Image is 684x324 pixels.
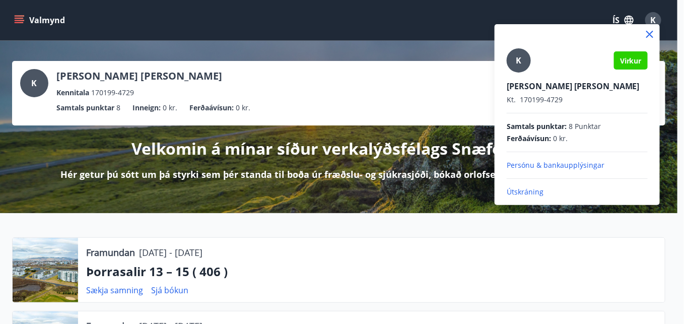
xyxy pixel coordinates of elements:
p: Útskráning [507,187,648,197]
span: K [516,55,522,66]
span: 0 kr. [553,134,568,144]
p: [PERSON_NAME] [PERSON_NAME] [507,81,648,92]
p: 170199-4729 [507,95,648,105]
p: Persónu & bankaupplýsingar [507,160,648,170]
span: Ferðaávísun : [507,134,551,144]
span: Virkur [620,56,642,66]
span: Kt. [507,95,516,104]
span: 8 Punktar [569,121,601,132]
span: Samtals punktar : [507,121,567,132]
